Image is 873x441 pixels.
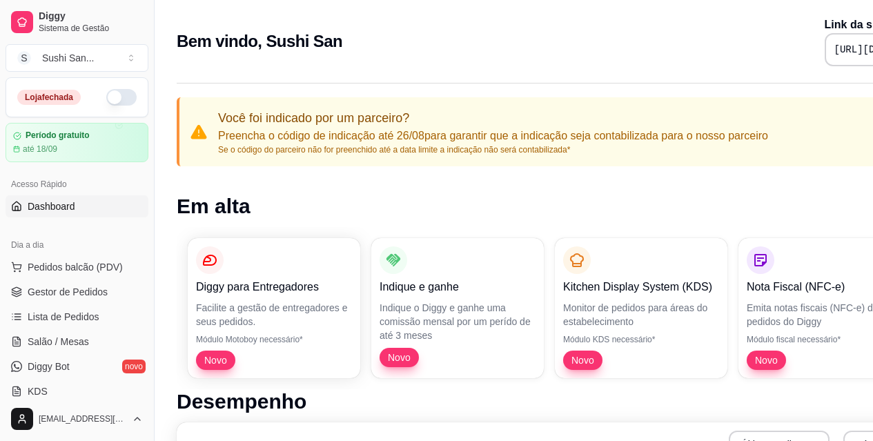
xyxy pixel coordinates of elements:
p: Se o código do parceiro não for preenchido até a data limite a indicação não será contabilizada* [218,144,768,155]
p: Facilite a gestão de entregadores e seus pedidos. [196,301,352,329]
span: Dashboard [28,199,75,213]
a: Período gratuitoaté 18/09 [6,123,148,162]
span: [EMAIL_ADDRESS][DOMAIN_NAME] [39,413,126,424]
p: Diggy para Entregadores [196,279,352,295]
p: Kitchen Display System (KDS) [563,279,719,295]
button: Kitchen Display System (KDS)Monitor de pedidos para áreas do estabelecimentoMódulo KDS necessário... [555,238,727,378]
div: Loja fechada [17,90,81,105]
span: Diggy [39,10,143,23]
span: Salão / Mesas [28,335,89,349]
a: Dashboard [6,195,148,217]
a: KDS [6,380,148,402]
article: Período gratuito [26,130,90,141]
a: Gestor de Pedidos [6,281,148,303]
span: Novo [382,351,416,364]
h2: Bem vindo, Sushi San [177,30,342,52]
span: Gestor de Pedidos [28,285,108,299]
p: Módulo Motoboy necessário* [196,334,352,345]
span: Sistema de Gestão [39,23,143,34]
p: Você foi indicado por um parceiro? [218,108,768,128]
p: Módulo KDS necessário* [563,334,719,345]
span: Pedidos balcão (PDV) [28,260,123,274]
button: Pedidos balcão (PDV) [6,256,148,278]
span: KDS [28,384,48,398]
span: S [17,51,31,65]
span: Lista de Pedidos [28,310,99,324]
a: Diggy Botnovo [6,355,148,378]
span: Novo [749,353,783,367]
a: Salão / Mesas [6,331,148,353]
p: Indique o Diggy e ganhe uma comissão mensal por um perído de até 3 meses [380,301,536,342]
article: até 18/09 [23,144,57,155]
div: Dia a dia [6,234,148,256]
span: Diggy Bot [28,360,70,373]
button: Diggy para EntregadoresFacilite a gestão de entregadores e seus pedidos.Módulo Motoboy necessário... [188,238,360,378]
span: Novo [566,353,600,367]
button: [EMAIL_ADDRESS][DOMAIN_NAME] [6,402,148,435]
button: Alterar Status [106,89,137,106]
p: Monitor de pedidos para áreas do estabelecimento [563,301,719,329]
div: Acesso Rápido [6,173,148,195]
p: Preencha o código de indicação até 26/08 para garantir que a indicação seja contabilizada para o ... [218,128,768,144]
a: DiggySistema de Gestão [6,6,148,39]
a: Lista de Pedidos [6,306,148,328]
button: Select a team [6,44,148,72]
div: Sushi San ... [42,51,95,65]
button: Indique e ganheIndique o Diggy e ganhe uma comissão mensal por um perído de até 3 mesesNovo [371,238,544,378]
span: Novo [199,353,233,367]
p: Indique e ganhe [380,279,536,295]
